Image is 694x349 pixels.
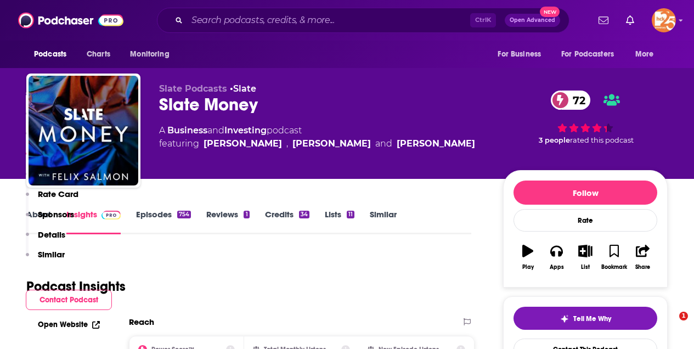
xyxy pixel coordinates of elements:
[207,125,224,136] span: and
[299,211,309,218] div: 34
[159,137,475,150] span: featuring
[514,181,657,205] button: Follow
[130,47,169,62] span: Monitoring
[136,209,191,234] a: Episodes754
[628,44,668,65] button: open menu
[347,211,354,218] div: 11
[177,211,191,218] div: 754
[561,47,614,62] span: For Podcasters
[514,209,657,232] div: Rate
[26,249,65,269] button: Similar
[129,317,154,327] h2: Reach
[38,320,100,329] a: Open Website
[370,209,397,234] a: Similar
[581,264,590,271] div: List
[570,136,634,144] span: rated this podcast
[470,13,496,27] span: Ctrl K
[522,264,534,271] div: Play
[38,209,74,219] p: Sponsors
[542,238,571,277] button: Apps
[510,18,555,23] span: Open Advanced
[571,238,600,277] button: List
[560,314,569,323] img: tell me why sparkle
[265,209,309,234] a: Credits34
[87,47,110,62] span: Charts
[233,83,256,94] a: Slate
[514,238,542,277] button: Play
[600,238,628,277] button: Bookmark
[187,12,470,29] input: Search podcasts, credits, & more...
[539,136,570,144] span: 3 people
[505,14,560,27] button: Open AdvancedNew
[550,264,564,271] div: Apps
[26,44,81,65] button: open menu
[80,44,117,65] a: Charts
[554,44,630,65] button: open menu
[635,47,654,62] span: More
[601,264,627,271] div: Bookmark
[157,8,569,33] div: Search podcasts, credits, & more...
[540,7,560,17] span: New
[657,312,683,338] iframe: Intercom live chat
[325,209,354,234] a: Lists11
[38,229,65,240] p: Details
[159,83,227,94] span: Slate Podcasts
[635,264,650,271] div: Share
[34,47,66,62] span: Podcasts
[594,11,613,30] a: Show notifications dropdown
[122,44,183,65] button: open menu
[514,307,657,330] button: tell me why sparkleTell Me Why
[230,83,256,94] span: •
[244,211,249,218] div: 1
[224,125,267,136] a: Investing
[375,137,392,150] span: and
[206,209,249,234] a: Reviews1
[18,10,123,31] img: Podchaser - Follow, Share and Rate Podcasts
[38,249,65,260] p: Similar
[167,125,207,136] a: Business
[503,83,668,151] div: 72 3 peoplerated this podcast
[490,44,555,65] button: open menu
[159,124,475,150] div: A podcast
[26,229,65,250] button: Details
[652,8,676,32] button: Show profile menu
[292,137,371,150] a: Felix Salmon
[29,76,138,185] img: Slate Money
[204,137,282,150] a: Emily Peck
[629,238,657,277] button: Share
[26,209,74,229] button: Sponsors
[26,290,112,310] button: Contact Podcast
[551,91,591,110] a: 72
[679,312,688,320] span: 1
[286,137,288,150] span: ,
[622,11,639,30] a: Show notifications dropdown
[573,314,611,323] span: Tell Me Why
[498,47,541,62] span: For Business
[652,8,676,32] img: User Profile
[562,91,591,110] span: 72
[397,137,475,150] a: Anna Szymanski
[652,8,676,32] span: Logged in as kerrifulks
